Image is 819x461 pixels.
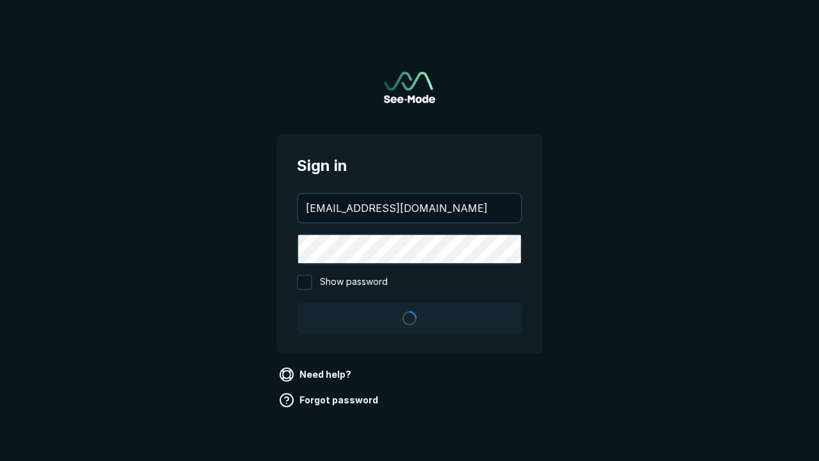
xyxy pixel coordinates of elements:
span: Sign in [297,154,522,177]
a: Need help? [276,364,356,385]
span: Show password [320,275,388,290]
input: your@email.com [298,194,521,222]
a: Forgot password [276,390,383,410]
img: See-Mode Logo [384,72,435,103]
a: Go to sign in [384,72,435,103]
